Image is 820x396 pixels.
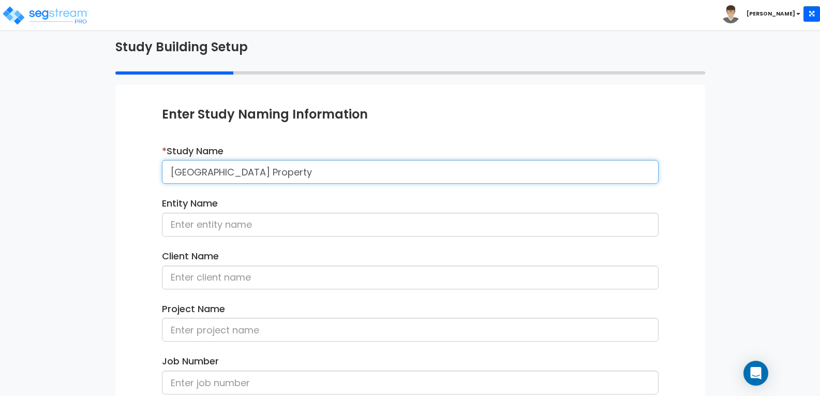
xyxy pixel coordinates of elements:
[162,106,659,123] div: Enter Study Naming Information
[722,5,740,23] img: avatar.png
[2,5,90,26] img: logo_pro_r.png
[162,302,225,316] label: Project Name
[162,213,659,237] input: Enter entity name
[162,160,659,184] input: Enter study name
[747,10,795,18] b: [PERSON_NAME]
[162,318,659,342] input: Enter project name
[162,250,219,263] label: Client Name
[743,361,768,386] div: Open Intercom Messenger
[162,266,659,289] input: Enter client name
[108,38,713,56] div: Study Building Setup
[162,197,218,210] label: Entity Name
[162,144,223,158] label: Study Name
[162,355,219,368] label: Job Number
[162,371,659,394] input: Enter job number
